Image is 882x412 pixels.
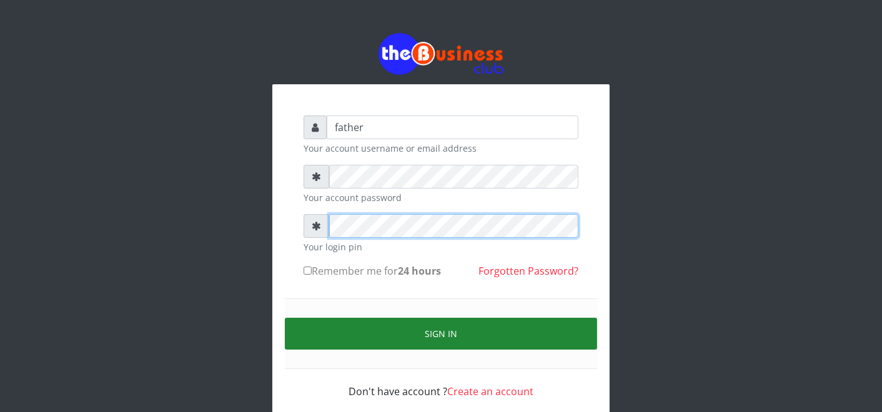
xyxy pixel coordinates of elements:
[447,385,533,398] a: Create an account
[304,240,578,253] small: Your login pin
[304,369,578,399] div: Don't have account ?
[304,142,578,155] small: Your account username or email address
[285,318,597,350] button: Sign in
[304,191,578,204] small: Your account password
[478,264,578,278] a: Forgotten Password?
[327,115,578,139] input: Username or email address
[304,267,312,275] input: Remember me for24 hours
[398,264,441,278] b: 24 hours
[304,263,441,278] label: Remember me for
